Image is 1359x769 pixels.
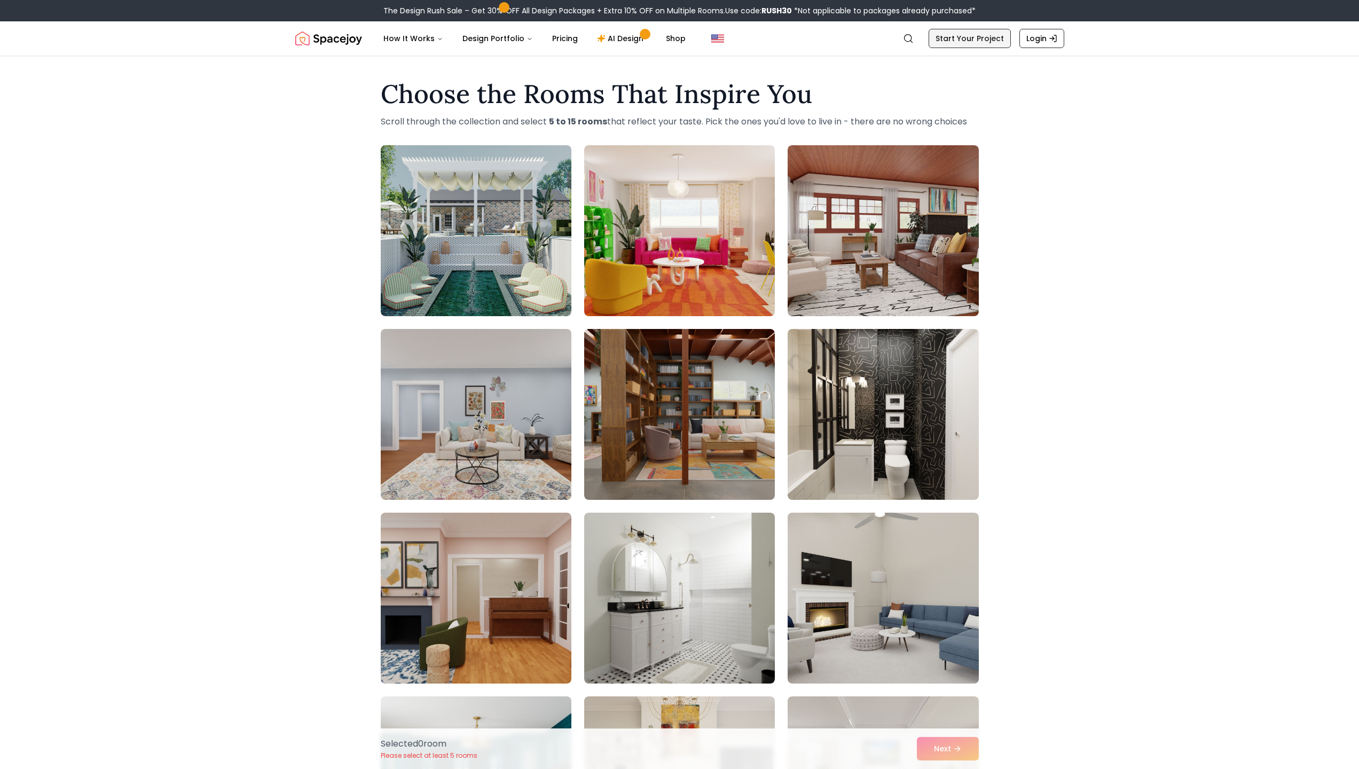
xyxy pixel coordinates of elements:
[381,81,979,107] h1: Choose the Rooms That Inspire You
[383,5,976,16] div: The Design Rush Sale – Get 30% OFF All Design Packages + Extra 10% OFF on Multiple Rooms.
[295,21,1064,56] nav: Global
[381,513,571,684] img: Room room-7
[544,28,586,49] a: Pricing
[1019,29,1064,48] a: Login
[295,28,362,49] img: Spacejoy Logo
[549,115,607,128] strong: 5 to 15 rooms
[381,145,571,316] img: Room room-1
[788,145,978,316] img: Room room-3
[588,28,655,49] a: AI Design
[929,29,1011,48] a: Start Your Project
[375,28,694,49] nav: Main
[761,5,792,16] b: RUSH30
[381,115,979,128] p: Scroll through the collection and select that reflect your taste. Pick the ones you'd love to liv...
[454,28,541,49] button: Design Portfolio
[381,751,477,760] p: Please select at least 5 rooms
[711,32,724,45] img: United States
[381,329,571,500] img: Room room-4
[295,28,362,49] a: Spacejoy
[381,737,477,750] p: Selected 0 room
[788,329,978,500] img: Room room-6
[657,28,694,49] a: Shop
[584,329,775,500] img: Room room-5
[725,5,792,16] span: Use code:
[584,145,775,316] img: Room room-2
[788,513,978,684] img: Room room-9
[375,28,452,49] button: How It Works
[792,5,976,16] span: *Not applicable to packages already purchased*
[584,513,775,684] img: Room room-8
